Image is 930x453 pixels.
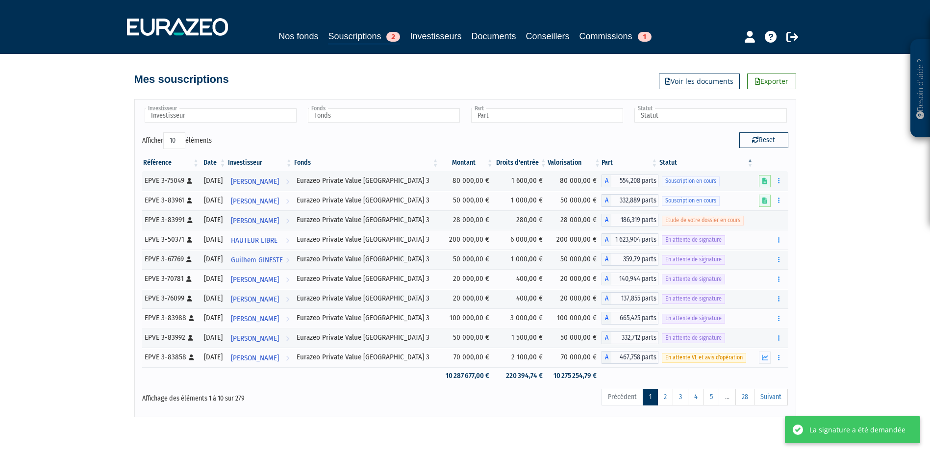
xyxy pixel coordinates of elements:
div: EPVE 3-67769 [145,254,197,264]
button: Reset [739,132,788,148]
span: En attente de signature [662,275,725,284]
th: Fonds: activer pour trier la colonne par ordre croissant [293,154,440,171]
span: [PERSON_NAME] [231,192,279,210]
span: En attente VL et avis d'opération [662,353,746,362]
i: Voir l'investisseur [286,271,289,289]
div: [DATE] [203,332,224,343]
div: [DATE] [203,176,224,186]
span: A [602,292,611,305]
a: 1 [643,389,658,405]
i: Voir l'investisseur [286,329,289,348]
a: [PERSON_NAME] [227,191,293,210]
span: 1 623,904 parts [611,233,658,246]
span: [PERSON_NAME] [231,271,279,289]
a: 4 [688,389,704,405]
span: A [602,233,611,246]
div: A - Eurazeo Private Value Europe 3 [602,233,658,246]
a: Souscriptions2 [328,29,400,45]
div: EPVE 3-50371 [145,234,197,245]
td: 400,00 € [494,289,548,308]
div: EPVE 3-70781 [145,274,197,284]
span: 1 [638,32,652,42]
i: Voir l'investisseur [286,231,289,250]
span: [PERSON_NAME] [231,212,279,230]
span: En attente de signature [662,235,725,245]
div: A - Eurazeo Private Value Europe 3 [602,194,658,207]
a: 28 [735,389,754,405]
i: [Français] Personne physique [187,198,192,203]
a: Conseillers [526,29,570,43]
i: [Français] Personne physique [189,315,194,321]
span: Souscription en cours [662,196,720,205]
td: 20 000,00 € [548,269,602,289]
td: 20 000,00 € [548,289,602,308]
i: [Français] Personne physique [187,217,193,223]
span: [PERSON_NAME] [231,349,279,367]
span: 467,758 parts [611,351,658,364]
span: 2 [386,32,400,42]
div: A - Eurazeo Private Value Europe 3 [602,312,658,325]
div: A - Eurazeo Private Value Europe 3 [602,292,658,305]
div: Eurazeo Private Value [GEOGRAPHIC_DATA] 3 [297,313,436,323]
td: 50 000,00 € [548,191,602,210]
a: Exporter [747,74,796,89]
td: 200 000,00 € [440,230,494,250]
div: Eurazeo Private Value [GEOGRAPHIC_DATA] 3 [297,352,436,362]
h4: Mes souscriptions [134,74,229,85]
i: Voir l'investisseur [286,290,289,308]
a: Voir les documents [659,74,740,89]
td: 1 000,00 € [494,250,548,269]
th: Référence : activer pour trier la colonne par ordre croissant [142,154,201,171]
label: Afficher éléments [142,132,212,149]
a: 5 [704,389,719,405]
span: Guilhem GINESTE [231,251,283,269]
td: 80 000,00 € [440,171,494,191]
i: [Français] Personne physique [186,256,192,262]
div: EPVE 3-83961 [145,195,197,205]
td: 10 287 677,00 € [440,367,494,384]
div: EPVE 3-83988 [145,313,197,323]
td: 2 100,00 € [494,348,548,367]
td: 1 600,00 € [494,171,548,191]
td: 20 000,00 € [440,289,494,308]
div: EPVE 3-76099 [145,293,197,303]
td: 50 000,00 € [440,191,494,210]
td: 400,00 € [494,269,548,289]
i: [Français] Personne physique [188,335,193,341]
span: A [602,253,611,266]
div: A - Eurazeo Private Value Europe 3 [602,351,658,364]
div: EPVE 3-83992 [145,332,197,343]
td: 3 000,00 € [494,308,548,328]
th: Montant: activer pour trier la colonne par ordre croissant [440,154,494,171]
td: 70 000,00 € [440,348,494,367]
td: 6 000,00 € [494,230,548,250]
span: En attente de signature [662,314,725,323]
span: 332,712 parts [611,331,658,344]
span: A [602,331,611,344]
div: EPVE 3-83991 [145,215,197,225]
i: Voir l'investisseur [286,212,289,230]
td: 1 000,00 € [494,191,548,210]
span: Souscription en cours [662,176,720,186]
a: Commissions1 [579,29,652,43]
span: 665,425 parts [611,312,658,325]
span: 137,855 parts [611,292,658,305]
td: 28 000,00 € [440,210,494,230]
span: En attente de signature [662,333,725,343]
div: A - Eurazeo Private Value Europe 3 [602,214,658,226]
th: Statut : activer pour trier la colonne par ordre d&eacute;croissant [658,154,754,171]
div: EPVE 3-83858 [145,352,197,362]
div: [DATE] [203,234,224,245]
select: Afficheréléments [163,132,185,149]
i: Voir l'investisseur [286,349,289,367]
span: 554,208 parts [611,175,658,187]
a: [PERSON_NAME] [227,171,293,191]
th: Date: activer pour trier la colonne par ordre croissant [200,154,227,171]
a: [PERSON_NAME] [227,348,293,367]
a: [PERSON_NAME] [227,308,293,328]
span: A [602,214,611,226]
div: Eurazeo Private Value [GEOGRAPHIC_DATA] 3 [297,293,436,303]
span: Etude de votre dossier en cours [662,216,744,225]
td: 80 000,00 € [548,171,602,191]
i: Voir l'investisseur [286,310,289,328]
